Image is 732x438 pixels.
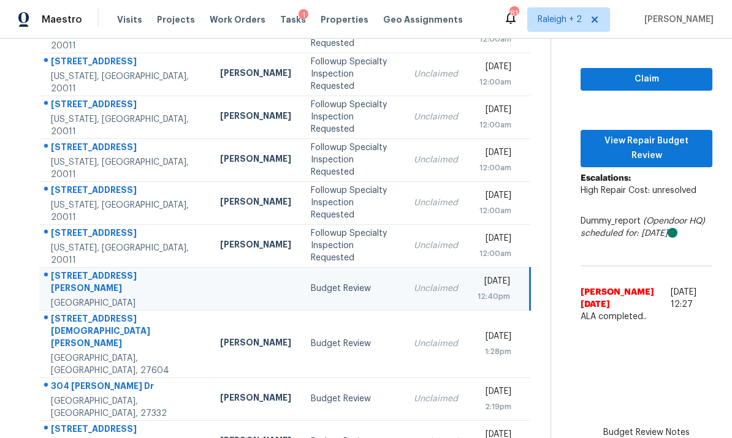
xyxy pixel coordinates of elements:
[51,184,200,199] div: [STREET_ADDRESS]
[51,297,200,309] div: [GEOGRAPHIC_DATA]
[210,13,265,26] span: Work Orders
[311,282,394,295] div: Budget Review
[311,338,394,350] div: Budget Review
[51,352,200,377] div: [GEOGRAPHIC_DATA], [GEOGRAPHIC_DATA], 27604
[414,282,458,295] div: Unclaimed
[51,199,200,224] div: [US_STATE], [GEOGRAPHIC_DATA], 20011
[478,330,511,345] div: [DATE]
[414,68,458,80] div: Unclaimed
[478,76,511,88] div: 12:00am
[311,393,394,405] div: Budget Review
[590,72,703,87] span: Claim
[51,380,200,395] div: 304 [PERSON_NAME] Dr
[581,311,712,323] span: ALA completed..
[478,33,511,45] div: 12:00am
[51,227,200,242] div: [STREET_ADDRESS]
[478,385,511,401] div: [DATE]
[581,186,696,195] span: High Repair Cost: unresolved
[51,98,200,113] div: [STREET_ADDRESS]
[42,13,82,26] span: Maestro
[51,28,200,52] div: [US_STATE], [GEOGRAPHIC_DATA], 20011
[280,15,306,24] span: Tasks
[478,61,511,76] div: [DATE]
[414,111,458,123] div: Unclaimed
[581,286,666,311] span: [PERSON_NAME][DATE]
[299,9,308,21] div: 1
[117,13,142,26] span: Visits
[590,134,703,164] span: View Repair Budget Review
[509,7,518,20] div: 81
[414,240,458,252] div: Unclaimed
[478,146,511,162] div: [DATE]
[220,391,291,407] div: [PERSON_NAME]
[51,395,200,420] div: [GEOGRAPHIC_DATA], [GEOGRAPHIC_DATA], 27332
[478,275,510,290] div: [DATE]
[581,130,712,167] button: View Repair Budget Review
[639,13,714,26] span: [PERSON_NAME]
[478,104,511,119] div: [DATE]
[220,153,291,168] div: [PERSON_NAME]
[51,141,200,156] div: [STREET_ADDRESS]
[478,345,511,358] div: 1:28pm
[220,336,291,352] div: [PERSON_NAME]
[220,195,291,211] div: [PERSON_NAME]
[478,189,511,205] div: [DATE]
[538,13,582,26] span: Raleigh + 2
[643,217,705,225] i: (Opendoor HQ)
[311,142,394,178] div: Followup Specialty Inspection Requested
[51,312,200,352] div: [STREET_ADDRESS][DEMOGRAPHIC_DATA][PERSON_NAME]
[478,119,511,131] div: 12:00am
[51,70,200,95] div: [US_STATE], [GEOGRAPHIC_DATA], 20011
[478,290,510,303] div: 12:40pm
[311,227,394,264] div: Followup Specialty Inspection Requested
[478,162,511,174] div: 12:00am
[51,113,200,138] div: [US_STATE], [GEOGRAPHIC_DATA], 20011
[157,13,195,26] span: Projects
[51,156,200,181] div: [US_STATE], [GEOGRAPHIC_DATA], 20011
[220,110,291,125] div: [PERSON_NAME]
[220,238,291,254] div: [PERSON_NAME]
[383,13,463,26] span: Geo Assignments
[220,67,291,82] div: [PERSON_NAME]
[581,229,668,238] i: scheduled for: [DATE]
[478,401,511,413] div: 2:19pm
[414,154,458,166] div: Unclaimed
[478,232,511,247] div: [DATE]
[311,99,394,135] div: Followup Specialty Inspection Requested
[311,184,394,221] div: Followup Specialty Inspection Requested
[671,288,696,309] span: [DATE] 12:27
[581,174,631,183] b: Escalations:
[311,56,394,93] div: Followup Specialty Inspection Requested
[51,242,200,266] div: [US_STATE], [GEOGRAPHIC_DATA], 20011
[414,338,458,350] div: Unclaimed
[581,68,712,91] button: Claim
[51,423,200,438] div: [STREET_ADDRESS]
[478,205,511,217] div: 12:00am
[414,393,458,405] div: Unclaimed
[581,215,712,240] div: Dummy_report
[51,270,200,297] div: [STREET_ADDRESS][PERSON_NAME]
[321,13,368,26] span: Properties
[414,197,458,209] div: Unclaimed
[478,247,511,260] div: 12:00am
[51,55,200,70] div: [STREET_ADDRESS]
